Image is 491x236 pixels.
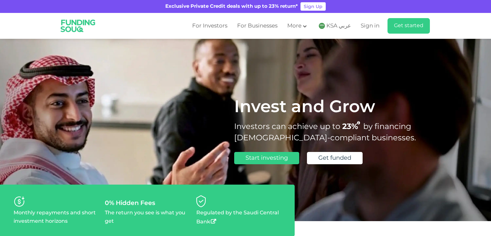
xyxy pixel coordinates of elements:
[105,209,190,226] p: The return you see is what you get
[357,121,360,125] i: 23% IRR (expected) ~ 15% Net yield (expected)
[307,152,363,164] a: Get funded
[234,123,416,142] span: by financing [DEMOGRAPHIC_DATA]-compliant businesses.
[394,23,423,28] span: Get started
[105,199,190,207] div: 0% Hidden Fees
[287,23,301,29] span: More
[361,23,379,29] span: Sign in
[165,3,298,10] div: Exclusive Private Credit deals with up to 23% return*
[14,209,98,226] p: Monthly repayments and short investment horizons
[245,155,288,161] span: Start investing
[319,23,325,29] img: SA Flag
[235,21,279,31] a: For Businesses
[234,100,375,116] span: Invest and Grow
[359,21,379,31] a: Sign in
[191,21,229,31] a: For Investors
[342,123,363,131] span: 23%
[234,152,299,164] a: Start investing
[14,196,25,207] img: personaliseYourRisk
[196,195,206,207] img: diversifyYourPortfolioByLending
[56,14,100,38] img: Logo
[318,155,351,161] span: Get funded
[234,123,340,131] span: Investors can achieve up to
[326,22,351,30] span: KSA عربي
[300,2,326,11] a: Sign Up
[196,209,281,226] p: Regulated by the Saudi Central Bank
